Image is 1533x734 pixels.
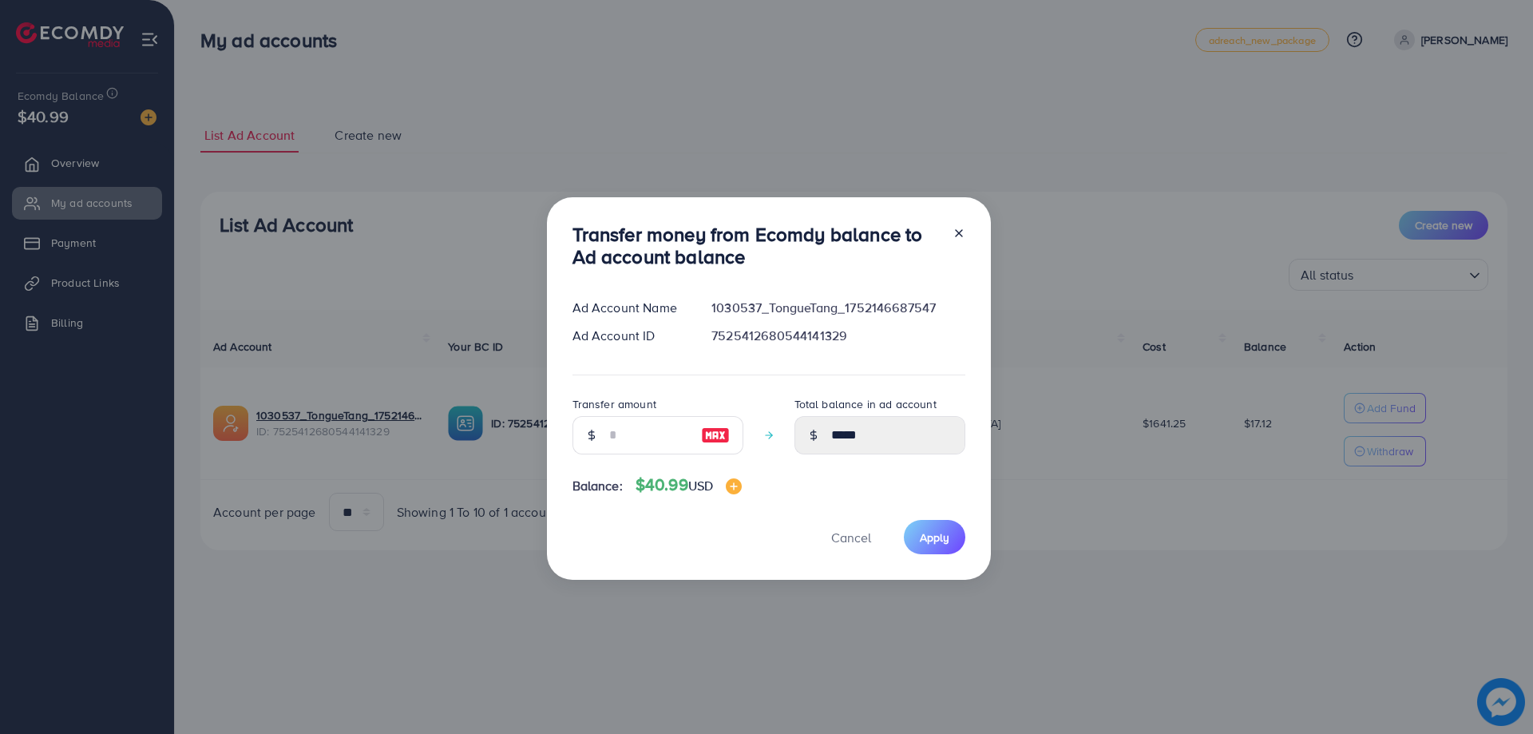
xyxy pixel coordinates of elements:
[688,477,713,494] span: USD
[572,396,656,412] label: Transfer amount
[699,327,977,345] div: 7525412680544141329
[636,475,742,495] h4: $40.99
[572,223,940,269] h3: Transfer money from Ecomdy balance to Ad account balance
[560,327,699,345] div: Ad Account ID
[560,299,699,317] div: Ad Account Name
[904,520,965,554] button: Apply
[726,478,742,494] img: image
[794,396,937,412] label: Total balance in ad account
[572,477,623,495] span: Balance:
[811,520,891,554] button: Cancel
[831,529,871,546] span: Cancel
[701,426,730,445] img: image
[699,299,977,317] div: 1030537_TongueTang_1752146687547
[920,530,949,546] span: Apply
